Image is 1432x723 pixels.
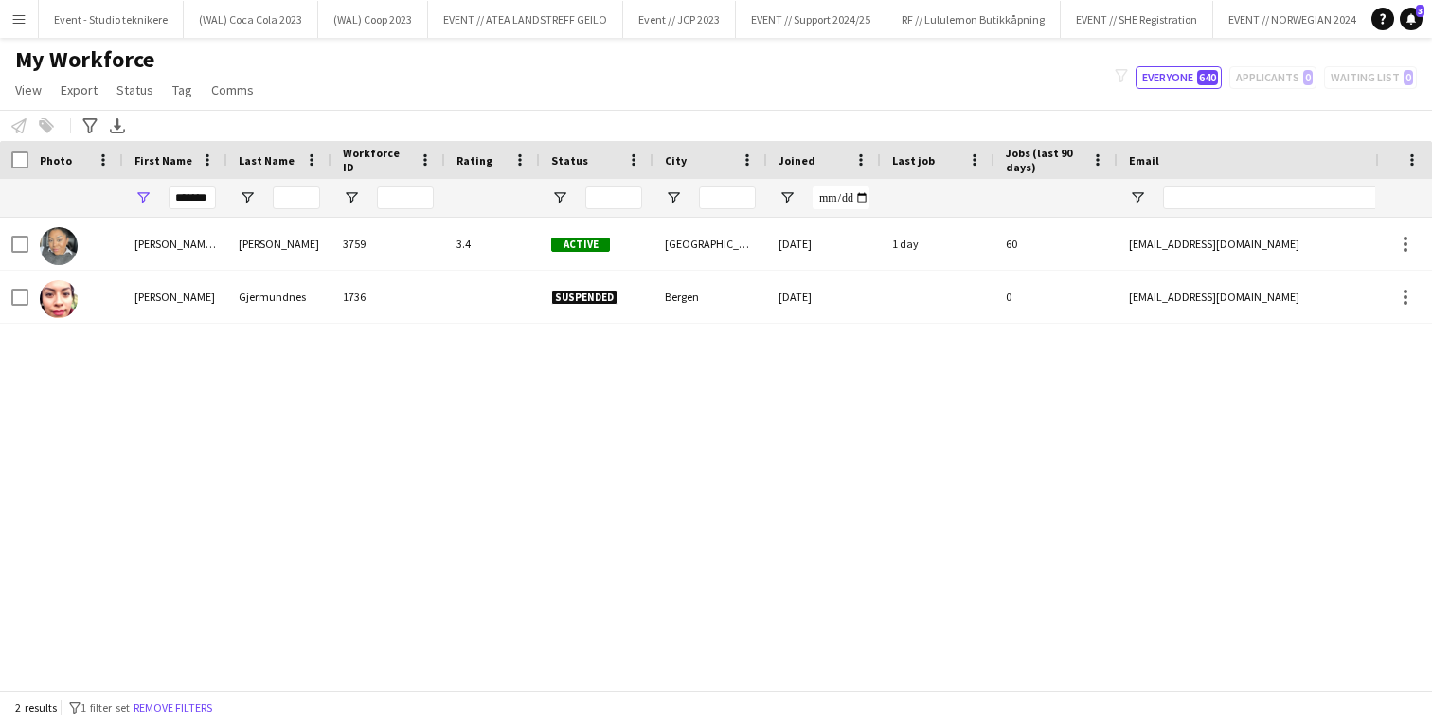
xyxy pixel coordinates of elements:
[204,78,261,102] a: Comms
[40,153,72,168] span: Photo
[779,189,796,206] button: Open Filter Menu
[318,1,428,38] button: (WAL) Coop 2023
[239,189,256,206] button: Open Filter Menu
[1061,1,1213,38] button: EVENT // SHE Registration
[456,153,492,168] span: Rating
[169,186,216,209] input: First Name Filter Input
[767,218,881,270] div: [DATE]
[551,153,588,168] span: Status
[1400,8,1423,30] a: 3
[665,153,687,168] span: City
[123,218,227,270] div: [PERSON_NAME] [PERSON_NAME]
[134,153,192,168] span: First Name
[1006,146,1083,174] span: Jobs (last 90 days)
[699,186,756,209] input: City Filter Input
[165,78,200,102] a: Tag
[184,1,318,38] button: (WAL) Coca Cola 2023
[994,271,1118,323] div: 0
[343,146,411,174] span: Workforce ID
[130,697,216,718] button: Remove filters
[15,45,154,74] span: My Workforce
[40,227,78,265] img: Daniela Alejandra Eriksen Stenvadet
[551,238,610,252] span: Active
[892,153,935,168] span: Last job
[116,81,153,98] span: Status
[39,1,184,38] button: Event - Studio teknikere
[134,189,152,206] button: Open Filter Menu
[585,186,642,209] input: Status Filter Input
[1129,153,1159,168] span: Email
[886,1,1061,38] button: RF // Lululemon Butikkåpning
[8,78,49,102] a: View
[53,78,105,102] a: Export
[61,81,98,98] span: Export
[343,189,360,206] button: Open Filter Menu
[106,115,129,137] app-action-btn: Export XLSX
[653,218,767,270] div: [GEOGRAPHIC_DATA]
[123,271,227,323] div: [PERSON_NAME]
[665,189,682,206] button: Open Filter Menu
[428,1,623,38] button: EVENT // ATEA LANDSTREFF GEILO
[994,218,1118,270] div: 60
[331,218,445,270] div: 3759
[445,218,540,270] div: 3.4
[211,81,254,98] span: Comms
[109,78,161,102] a: Status
[273,186,320,209] input: Last Name Filter Input
[1197,70,1218,85] span: 640
[331,271,445,323] div: 1736
[227,271,331,323] div: Gjermundnes
[881,218,994,270] div: 1 day
[813,186,869,209] input: Joined Filter Input
[1136,66,1222,89] button: Everyone640
[653,271,767,323] div: Bergen
[227,218,331,270] div: [PERSON_NAME]
[377,186,434,209] input: Workforce ID Filter Input
[1129,189,1146,206] button: Open Filter Menu
[15,81,42,98] span: View
[239,153,295,168] span: Last Name
[551,291,618,305] span: Suspended
[767,271,881,323] div: [DATE]
[172,81,192,98] span: Tag
[79,115,101,137] app-action-btn: Advanced filters
[40,280,78,318] img: Daniela Gjermundnes
[1213,1,1372,38] button: EVENT // NORWEGIAN 2024
[81,700,130,714] span: 1 filter set
[623,1,736,38] button: Event // JCP 2023
[736,1,886,38] button: EVENT // Support 2024/25
[551,189,568,206] button: Open Filter Menu
[1416,5,1424,17] span: 3
[779,153,815,168] span: Joined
